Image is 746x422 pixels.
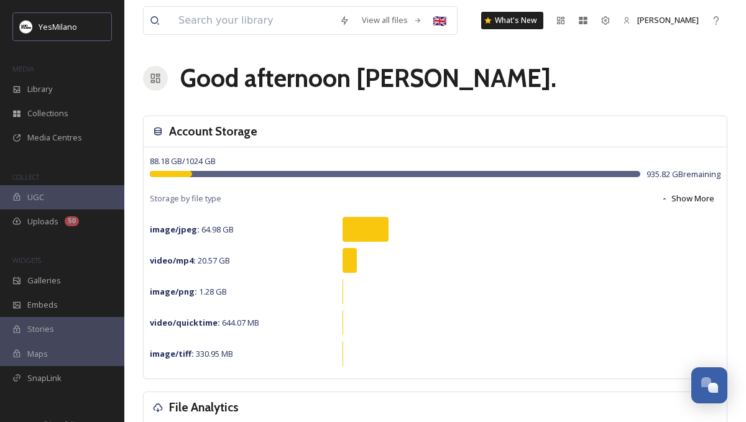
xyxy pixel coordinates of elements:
[169,122,257,140] h3: Account Storage
[12,64,34,73] span: MEDIA
[655,186,721,211] button: Show More
[481,12,543,29] a: What's New
[647,168,721,180] span: 935.82 GB remaining
[150,155,216,167] span: 88.18 GB / 1024 GB
[150,255,230,266] span: 20.57 GB
[150,317,259,328] span: 644.07 MB
[27,132,82,144] span: Media Centres
[27,348,48,360] span: Maps
[20,21,32,33] img: Logo%20YesMilano%40150x.png
[169,398,239,416] h3: File Analytics
[172,7,333,34] input: Search your library
[12,172,39,181] span: COLLECT
[150,348,194,359] strong: image/tiff :
[150,224,234,235] span: 64.98 GB
[691,367,727,403] button: Open Chat
[150,348,233,359] span: 330.95 MB
[428,9,451,32] div: 🇬🇧
[617,8,705,32] a: [PERSON_NAME]
[180,60,556,97] h1: Good afternoon [PERSON_NAME] .
[356,8,428,32] a: View all files
[637,14,699,25] span: [PERSON_NAME]
[12,255,41,265] span: WIDGETS
[27,216,58,227] span: Uploads
[65,216,79,226] div: 50
[150,317,220,328] strong: video/quicktime :
[150,286,227,297] span: 1.28 GB
[150,255,196,266] strong: video/mp4 :
[150,193,221,204] span: Storage by file type
[27,83,52,95] span: Library
[150,224,200,235] strong: image/jpeg :
[27,372,62,384] span: SnapLink
[27,108,68,119] span: Collections
[27,275,61,287] span: Galleries
[39,21,77,32] span: YesMilano
[150,286,197,297] strong: image/png :
[27,191,44,203] span: UGC
[27,323,54,335] span: Stories
[27,299,58,311] span: Embeds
